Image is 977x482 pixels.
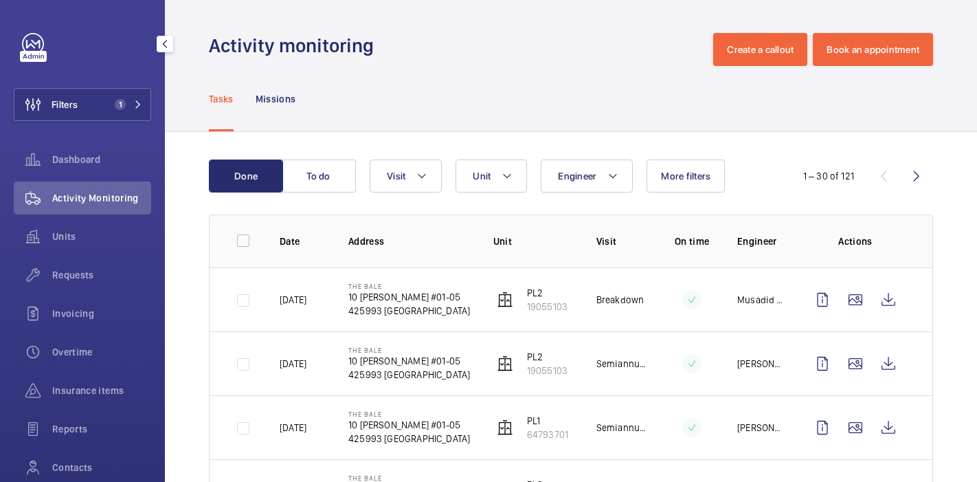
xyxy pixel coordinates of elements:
button: Engineer [541,160,633,193]
p: The Bale [348,346,470,354]
button: Visit [370,160,442,193]
p: Semiannual maintenance [596,357,647,371]
p: [PERSON_NAME] [737,357,784,371]
span: Filters [52,98,78,111]
p: Unit [493,234,574,248]
p: 425993 [GEOGRAPHIC_DATA] [348,304,470,318]
button: Done [209,160,283,193]
span: Requests [52,268,151,282]
button: To do [282,160,356,193]
p: Visit [596,234,647,248]
button: Book an appointment [813,33,933,66]
img: elevator.svg [497,355,513,372]
button: Unit [456,160,527,193]
button: Filters1 [14,88,151,121]
span: Overtime [52,345,151,359]
div: 1 – 30 of 121 [803,169,854,183]
p: Engineer [737,234,784,248]
p: [PERSON_NAME] [737,421,784,435]
p: On time [669,234,715,248]
p: Breakdown [596,293,644,307]
p: Tasks [209,92,234,106]
span: More filters [661,171,710,182]
button: More filters [647,160,725,193]
p: 425993 [GEOGRAPHIC_DATA] [348,432,470,446]
p: [DATE] [280,293,306,307]
p: PL2 [527,350,568,364]
button: Create a callout [713,33,807,66]
p: 64793701 [527,428,568,441]
span: 1 [115,99,126,110]
p: The Bale [348,474,470,482]
p: PL2 [527,286,568,300]
span: Visit [387,171,405,182]
p: [DATE] [280,421,306,435]
p: 10 [PERSON_NAME] #01-05 [348,418,470,432]
p: The Bale [348,410,470,418]
p: Missions [256,92,296,106]
span: Invoicing [52,307,151,320]
span: Dashboard [52,153,151,166]
p: PL1 [527,414,568,428]
p: 10 [PERSON_NAME] #01-05 [348,354,470,368]
p: 425993 [GEOGRAPHIC_DATA] [348,368,470,382]
span: Reports [52,422,151,436]
p: Musadid Bin Che Muda [737,293,784,307]
p: Date [280,234,326,248]
img: elevator.svg [497,419,513,436]
span: Activity Monitoring [52,191,151,205]
p: Actions [806,234,905,248]
p: Semiannual maintenance [596,421,647,435]
span: Unit [473,171,491,182]
span: Engineer [558,171,596,182]
p: The Bale [348,282,470,290]
span: Insurance items [52,384,151,397]
span: Contacts [52,461,151,474]
p: 10 [PERSON_NAME] #01-05 [348,290,470,304]
p: [DATE] [280,357,306,371]
span: Units [52,230,151,243]
p: 19055103 [527,300,568,314]
h1: Activity monitoring [209,33,382,58]
p: 19055103 [527,364,568,377]
p: Address [348,234,471,248]
img: elevator.svg [497,292,513,308]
